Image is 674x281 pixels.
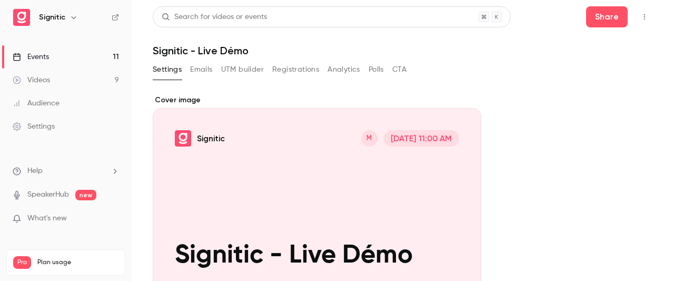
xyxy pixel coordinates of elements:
[221,61,264,78] button: UTM builder
[328,61,360,78] button: Analytics
[37,258,118,267] span: Plan usage
[13,256,31,269] span: Pro
[27,189,69,200] a: SpeakerHub
[153,95,481,105] label: Cover image
[13,166,119,177] li: help-dropdown-opener
[190,61,212,78] button: Emails
[13,52,49,62] div: Events
[162,12,267,23] div: Search for videos or events
[153,44,653,57] h1: Signitic - Live Démo
[27,166,43,177] span: Help
[13,121,55,132] div: Settings
[369,61,384,78] button: Polls
[392,61,407,78] button: CTA
[13,75,50,85] div: Videos
[27,213,67,224] span: What's new
[13,98,60,109] div: Audience
[75,190,96,200] span: new
[586,6,628,27] button: Share
[153,61,182,78] button: Settings
[39,12,65,23] h6: Signitic
[13,9,30,26] img: Signitic
[272,61,319,78] button: Registrations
